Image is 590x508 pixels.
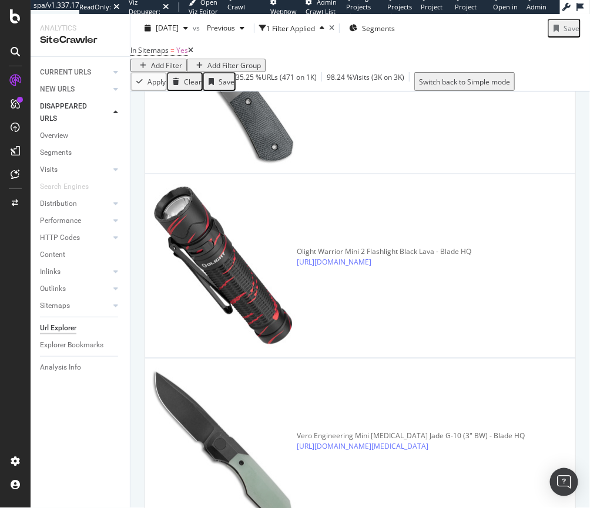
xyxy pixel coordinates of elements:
div: Visits [40,164,58,176]
a: Segments [40,147,122,159]
div: HTTP Codes [40,232,80,244]
a: DISAPPEARED URLS [40,100,110,125]
a: CURRENT URLS [40,66,110,79]
div: Inlinks [40,266,61,278]
a: Inlinks [40,266,110,278]
span: In Sitemaps [130,45,169,55]
a: Analysis Info [40,361,122,374]
div: Search Engines [40,181,89,193]
div: Explorer Bookmarks [40,339,103,351]
a: Outlinks [40,283,110,295]
div: Switch back to Simple mode [419,77,510,87]
div: Content [40,249,65,261]
a: Distribution [40,198,110,210]
span: Admin Page [527,2,547,21]
div: Olight Warrior Mini 2 Flashlight Black Lava - Blade HQ [297,246,471,257]
div: 1 Filter Applied [266,23,315,33]
button: 1 Filter Applied [259,19,329,38]
div: DISAPPEARED URLS [40,100,99,125]
div: times [329,25,334,32]
span: Project Page [421,2,443,21]
button: Apply [130,72,167,91]
div: Distribution [40,198,77,210]
div: Clear [184,77,202,87]
div: Performance [40,215,81,227]
button: Save [548,19,581,38]
div: Outlinks [40,283,66,295]
div: Save [564,23,579,33]
button: Previous [202,19,249,38]
img: main image [150,184,297,348]
button: Add Filter Group [187,59,266,72]
a: Content [40,249,122,261]
div: Sitemaps [40,300,70,312]
span: Previous [202,23,235,33]
span: Webflow [270,7,297,16]
div: Segments [40,147,72,159]
a: Visits [40,164,110,176]
div: Url Explorer [40,322,76,334]
button: Save [203,72,236,91]
button: Clear [167,72,203,91]
a: Search Engines [40,181,100,193]
button: Segments [344,19,400,38]
div: Overview [40,130,68,142]
div: SiteCrawler [40,33,120,47]
button: Add Filter [130,59,187,72]
div: CURRENT URLS [40,66,91,79]
a: Explorer Bookmarks [40,339,122,351]
div: Save [219,77,234,87]
div: Analysis Info [40,361,81,374]
a: Sitemaps [40,300,110,312]
a: Overview [40,130,122,142]
div: ReadOnly: [79,2,111,12]
button: Switch back to Simple mode [414,72,515,91]
span: Yes [176,45,188,55]
a: HTTP Codes [40,232,110,244]
a: [URL][DOMAIN_NAME] [297,257,371,267]
a: [URL][DOMAIN_NAME][MEDICAL_DATA] [297,441,428,451]
span: Segments [362,23,395,33]
div: NEW URLS [40,83,75,96]
div: 35.25 % URLs ( 471 on 1K ) [236,72,317,91]
span: Projects List [388,2,413,21]
a: Performance [40,215,110,227]
span: = [170,45,175,55]
span: Project Settings [455,2,479,21]
div: Add Filter Group [207,60,261,70]
div: Apply [147,77,166,87]
div: Add Filter [151,60,182,70]
div: Open Intercom Messenger [550,468,578,496]
span: Open in dev [494,2,518,21]
div: Analytics [40,23,120,33]
a: NEW URLS [40,83,110,96]
div: Vero Engineering Mini [MEDICAL_DATA] Jade G-10 (3" BW) - Blade HQ [297,431,525,441]
span: vs [193,23,202,33]
span: 2025 Sep. 4th [156,23,179,33]
a: Url Explorer [40,322,122,334]
button: [DATE] [140,19,193,38]
div: 98.24 % Visits ( 3K on 3K ) [327,72,404,91]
